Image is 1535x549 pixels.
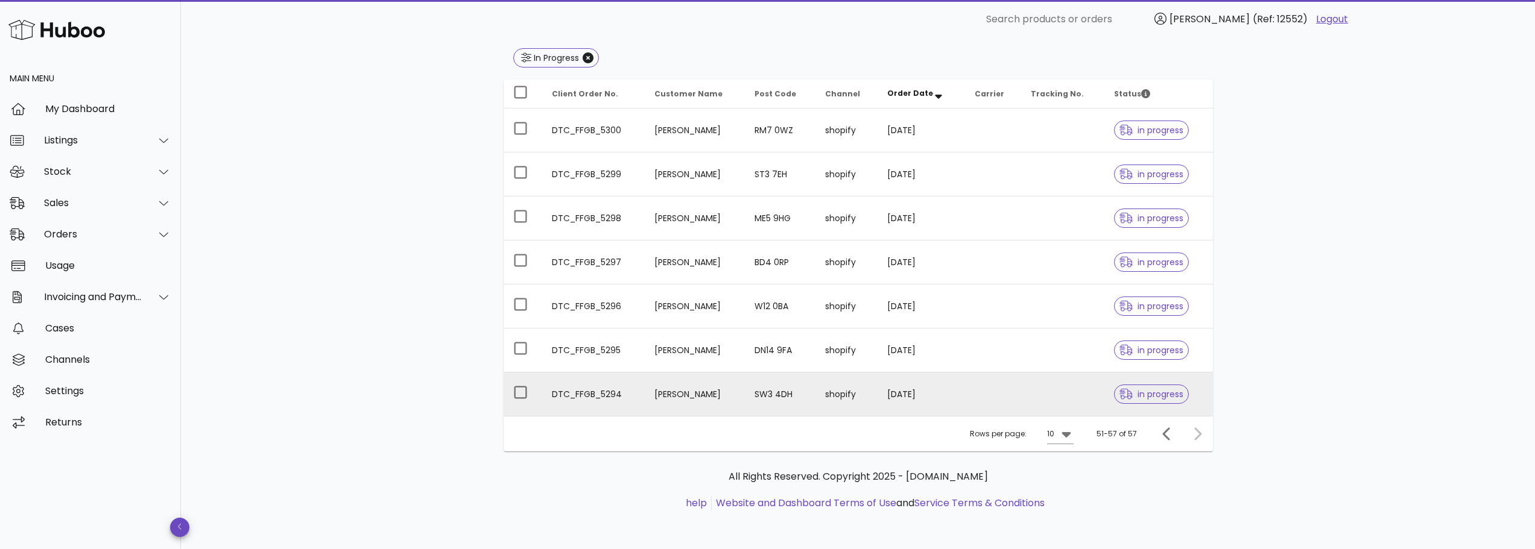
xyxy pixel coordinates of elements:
div: My Dashboard [45,103,171,115]
button: Previous page [1156,423,1178,445]
div: 10Rows per page: [1047,424,1074,444]
div: Sales [44,197,142,209]
span: in progress [1119,302,1183,310]
td: ST3 7EH [745,152,815,196]
td: shopify [815,240,878,284]
span: Channel [825,89,860,99]
span: Status [1114,89,1150,99]
div: Cases [45,322,171,334]
td: [DATE] [878,372,965,416]
div: 10 [1047,428,1054,439]
span: in progress [1119,214,1183,222]
span: (Ref: 12552) [1253,12,1308,26]
td: shopify [815,284,878,328]
td: DTC_FFGB_5296 [542,284,645,328]
td: shopify [815,108,878,152]
td: DTC_FFGB_5297 [542,240,645,284]
td: [PERSON_NAME] [645,108,745,152]
td: RM7 0WZ [745,108,815,152]
th: Client Order No. [542,80,645,108]
div: Listings [44,134,142,146]
span: in progress [1119,390,1183,398]
span: in progress [1119,126,1183,134]
img: Huboo Logo [8,17,105,43]
td: [DATE] [878,240,965,284]
a: Logout [1316,12,1348,27]
a: Website and Dashboard Terms of Use [716,496,896,510]
div: Orders [44,228,142,240]
th: Carrier [965,80,1021,108]
td: [PERSON_NAME] [645,240,745,284]
td: DTC_FFGB_5294 [542,372,645,416]
td: [PERSON_NAME] [645,196,745,240]
td: shopify [815,372,878,416]
td: [DATE] [878,328,965,372]
th: Post Code [745,80,815,108]
td: DTC_FFGB_5299 [542,152,645,196]
span: Customer Name [654,89,723,99]
td: W12 0BA [745,284,815,328]
td: SW3 4DH [745,372,815,416]
p: All Rights Reserved. Copyright 2025 - [DOMAIN_NAME] [513,469,1203,484]
span: Order Date [887,88,933,98]
td: DTC_FFGB_5298 [542,196,645,240]
td: DN14 9FA [745,328,815,372]
span: Client Order No. [552,89,618,99]
td: [PERSON_NAME] [645,284,745,328]
td: [DATE] [878,152,965,196]
th: Status [1104,80,1212,108]
a: help [686,496,707,510]
td: [DATE] [878,196,965,240]
td: DTC_FFGB_5300 [542,108,645,152]
td: BD4 0RP [745,240,815,284]
td: [DATE] [878,108,965,152]
span: in progress [1119,258,1183,266]
td: shopify [815,196,878,240]
td: [PERSON_NAME] [645,372,745,416]
button: Close [583,52,593,63]
th: Tracking No. [1021,80,1104,108]
div: Rows per page: [970,416,1074,451]
td: [PERSON_NAME] [645,328,745,372]
div: 51-57 of 57 [1097,428,1137,439]
span: Post Code [755,89,796,99]
th: Customer Name [645,80,745,108]
div: Returns [45,416,171,428]
a: Service Terms & Conditions [914,496,1045,510]
div: Usage [45,260,171,271]
li: and [712,496,1045,510]
span: Tracking No. [1031,89,1084,99]
td: DTC_FFGB_5295 [542,328,645,372]
div: In Progress [531,52,579,64]
td: [DATE] [878,284,965,328]
div: Stock [44,166,142,177]
div: Channels [45,354,171,365]
div: Invoicing and Payments [44,291,142,303]
span: in progress [1119,346,1183,354]
span: Carrier [975,89,1004,99]
span: [PERSON_NAME] [1169,12,1250,26]
td: ME5 9HG [745,196,815,240]
div: Settings [45,385,171,397]
td: shopify [815,152,878,196]
th: Order Date: Sorted descending. Activate to remove sorting. [878,80,965,108]
span: in progress [1119,170,1183,178]
td: [PERSON_NAME] [645,152,745,196]
td: shopify [815,328,878,372]
th: Channel [815,80,878,108]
